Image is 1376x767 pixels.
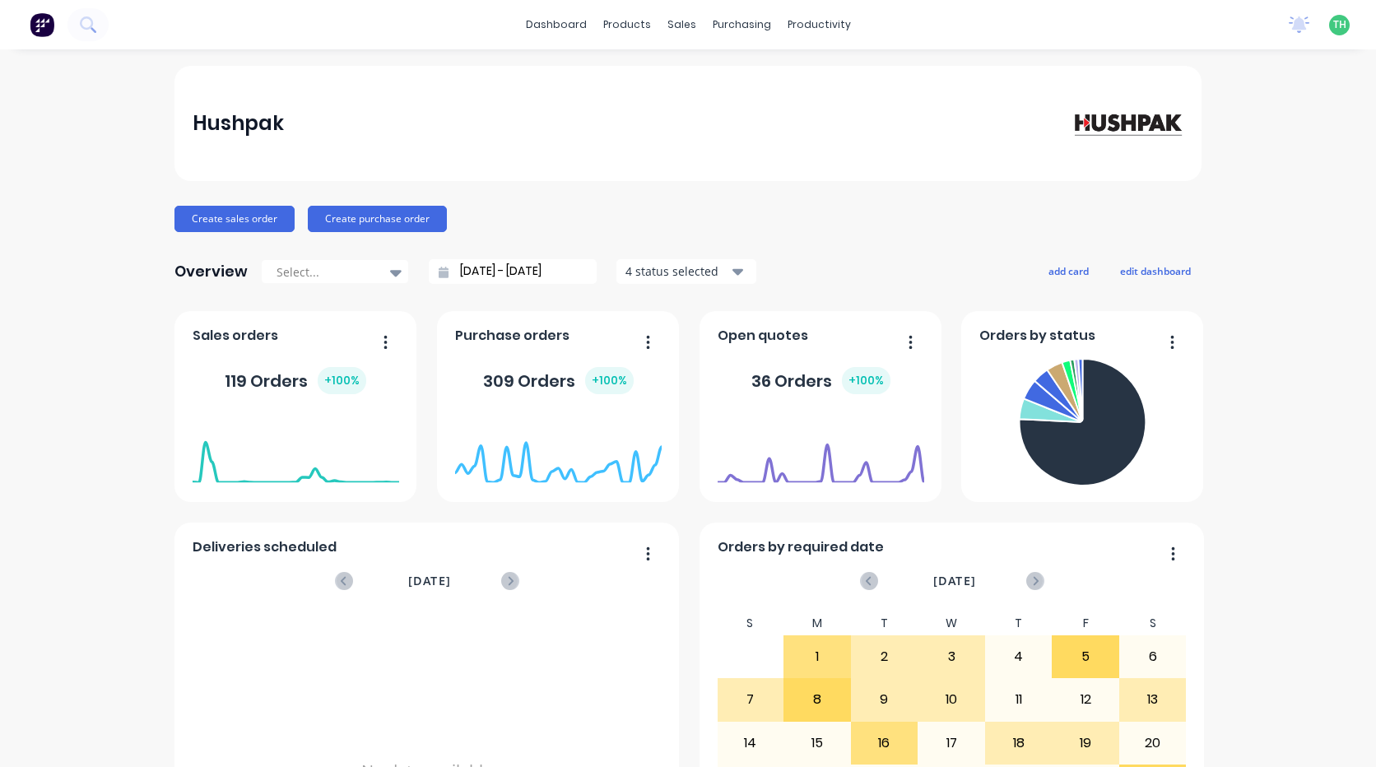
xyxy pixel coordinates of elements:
div: 18 [986,723,1052,764]
div: 9 [852,679,918,720]
div: S [717,611,784,635]
div: T [985,611,1053,635]
span: Orders by status [979,326,1095,346]
div: 4 [986,636,1052,677]
div: 10 [918,679,984,720]
div: sales [659,12,704,37]
button: add card [1038,260,1099,281]
div: 7 [718,679,783,720]
button: Create sales order [174,206,295,232]
div: + 100 % [842,367,890,394]
div: products [595,12,659,37]
span: Sales orders [193,326,278,346]
span: [DATE] [933,572,976,590]
span: [DATE] [408,572,451,590]
span: Deliveries scheduled [193,537,337,557]
div: 8 [784,679,850,720]
span: TH [1333,17,1346,32]
div: 1 [784,636,850,677]
div: 12 [1053,679,1118,720]
div: 3 [918,636,984,677]
div: + 100 % [318,367,366,394]
button: 4 status selected [616,259,756,284]
div: 19 [1053,723,1118,764]
div: productivity [779,12,859,37]
div: 119 Orders [225,367,366,394]
div: Hushpak [193,107,284,140]
div: F [1052,611,1119,635]
div: 14 [718,723,783,764]
span: Purchase orders [455,326,569,346]
div: 20 [1120,723,1186,764]
div: 36 Orders [751,367,890,394]
a: dashboard [518,12,595,37]
div: 17 [918,723,984,764]
img: Factory [30,12,54,37]
div: 309 Orders [483,367,634,394]
button: Create purchase order [308,206,447,232]
div: Overview [174,255,248,288]
div: 5 [1053,636,1118,677]
div: 11 [986,679,1052,720]
div: 6 [1120,636,1186,677]
div: T [851,611,918,635]
div: 16 [852,723,918,764]
button: edit dashboard [1109,260,1202,281]
div: W [918,611,985,635]
div: S [1119,611,1187,635]
div: 2 [852,636,918,677]
div: 15 [784,723,850,764]
div: 4 status selected [625,263,729,280]
div: + 100 % [585,367,634,394]
span: Open quotes [718,326,808,346]
img: Hushpak [1068,109,1183,137]
div: M [783,611,851,635]
div: 13 [1120,679,1186,720]
div: purchasing [704,12,779,37]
